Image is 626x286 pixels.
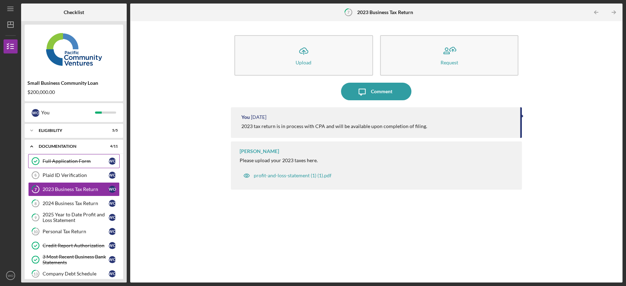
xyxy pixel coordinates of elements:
text: WO [8,274,14,278]
div: Documentation [39,144,100,148]
a: 82024 Business Tax ReturnWO [28,196,120,210]
tspan: 13 [33,272,38,276]
div: W O [109,172,116,179]
div: W O [32,109,39,117]
div: Full Application Form [43,158,109,164]
div: W O [109,214,116,221]
div: Plaid ID Verification [43,172,109,178]
a: 3 Most Recent Business Bank StatementsWO [28,253,120,267]
div: 2024 Business Tax Return [43,201,109,206]
div: W O [109,228,116,235]
a: 92025 Year to Date Profit and Loss StatementWO [28,210,120,224]
b: Checklist [64,9,84,15]
a: 13Company Debt ScheduleWO [28,267,120,281]
div: Personal Tax Return [43,229,109,234]
div: 5 / 5 [105,128,118,133]
div: 3 Most Recent Business Bank Statements [43,254,109,265]
div: W O [109,186,116,193]
div: W O [109,242,116,249]
tspan: 7 [347,10,350,14]
a: 6Plaid ID VerificationWO [28,168,120,182]
tspan: 6 [34,173,37,177]
div: Comment [371,83,392,100]
img: Product logo [25,28,123,70]
div: [PERSON_NAME] [240,148,279,154]
div: Please upload your 2023 taxes here. [240,158,318,163]
button: WO [4,268,18,282]
div: Company Debt Schedule [43,271,109,277]
div: Request [440,60,458,65]
div: You [41,107,95,119]
div: W O [109,158,116,165]
div: Upload [296,60,311,65]
button: Comment [341,83,411,100]
button: Request [380,35,519,76]
a: 72023 Business Tax ReturnWO [28,182,120,196]
div: W O [109,256,116,263]
tspan: 9 [34,215,37,220]
time: 2025-09-16 20:53 [251,114,266,120]
div: 2025 Year to Date Profit and Loss Statement [43,212,109,223]
tspan: 8 [34,201,37,206]
tspan: 10 [33,229,38,234]
a: 10Personal Tax ReturnWO [28,224,120,239]
div: W O [109,270,116,277]
button: Upload [234,35,373,76]
div: Small Business Community Loan [27,80,120,86]
div: 4 / 11 [105,144,118,148]
div: 2023 tax return is in process with CPA and will be available upon completion of filing. [241,123,427,129]
a: Full Application FormWO [28,154,120,168]
div: W O [109,200,116,207]
div: Eligibility [39,128,100,133]
div: You [241,114,250,120]
div: 2023 Business Tax Return [43,186,109,192]
button: profit-and-loss-statement (1) (1).pdf [240,169,335,183]
b: 2023 Business Tax Return [357,9,413,15]
tspan: 7 [34,187,37,192]
div: profit-and-loss-statement (1) (1).pdf [254,173,331,178]
div: $200,000.00 [27,89,120,95]
div: Credit Report Authorization [43,243,109,248]
a: Credit Report AuthorizationWO [28,239,120,253]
